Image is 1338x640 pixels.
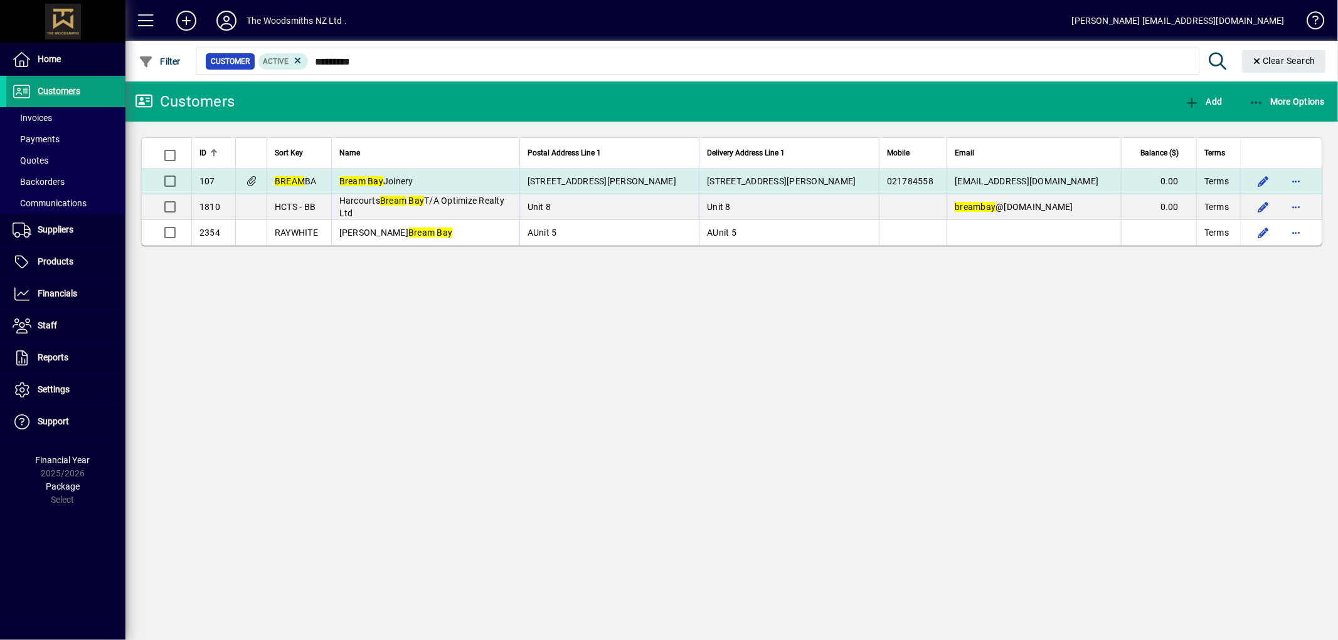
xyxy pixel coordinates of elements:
[1072,11,1285,31] div: [PERSON_NAME] [EMAIL_ADDRESS][DOMAIN_NAME]
[380,196,406,206] em: Bream
[339,176,366,186] em: Bream
[408,228,435,238] em: Bream
[6,278,125,310] a: Financials
[437,228,452,238] em: Bay
[1181,90,1225,113] button: Add
[1249,97,1325,107] span: More Options
[1204,146,1225,160] span: Terms
[36,455,90,465] span: Financial Year
[955,146,974,160] span: Email
[1121,194,1196,220] td: 0.00
[258,53,309,70] mat-chip: Activation Status: Active
[6,171,125,192] a: Backorders
[6,310,125,342] a: Staff
[199,176,215,186] span: 107
[38,256,73,266] span: Products
[247,11,347,31] div: The Woodsmiths NZ Ltd .
[6,107,125,129] a: Invoices
[38,384,70,394] span: Settings
[275,228,318,238] span: RAYWHITE
[6,192,125,214] a: Communications
[6,374,125,406] a: Settings
[1286,171,1306,191] button: More options
[199,146,206,160] span: ID
[1246,90,1329,113] button: More Options
[339,146,360,160] span: Name
[6,406,125,438] a: Support
[339,196,504,218] span: Harcourts T/A Optimize Realty Ltd
[339,176,413,186] span: Joinery
[275,202,316,212] span: HCTS - BB
[275,176,317,186] span: BA
[528,228,557,238] span: AUnit 5
[368,176,383,186] em: Bay
[199,202,220,212] span: 1810
[1140,146,1179,160] span: Balance ($)
[38,352,68,362] span: Reports
[275,176,305,186] em: BREAM
[199,146,228,160] div: ID
[38,86,80,96] span: Customers
[38,224,73,234] span: Suppliers
[6,246,125,278] a: Products
[1242,50,1326,73] button: Clear
[139,56,181,66] span: Filter
[1129,146,1190,160] div: Balance ($)
[528,146,601,160] span: Postal Address Line 1
[408,196,424,206] em: Bay
[1297,3,1322,43] a: Knowledge Base
[13,113,52,123] span: Invoices
[707,202,731,212] span: Unit 8
[339,228,453,238] span: [PERSON_NAME]
[1184,97,1222,107] span: Add
[6,44,125,75] a: Home
[38,288,77,298] span: Financials
[981,202,996,212] em: bay
[38,320,57,330] span: Staff
[528,202,551,212] span: Unit 8
[199,228,220,238] span: 2354
[955,176,1098,186] span: [EMAIL_ADDRESS][DOMAIN_NAME]
[1121,169,1196,194] td: 0.00
[339,146,512,160] div: Name
[6,214,125,246] a: Suppliers
[6,342,125,374] a: Reports
[887,146,910,160] span: Mobile
[211,55,250,68] span: Customer
[135,92,235,112] div: Customers
[1253,171,1273,191] button: Edit
[13,155,48,165] span: Quotes
[1253,197,1273,217] button: Edit
[1253,223,1273,243] button: Edit
[6,150,125,171] a: Quotes
[206,9,247,32] button: Profile
[887,146,939,160] div: Mobile
[1252,56,1316,66] span: Clear Search
[528,176,676,186] span: [STREET_ADDRESS][PERSON_NAME]
[38,54,61,64] span: Home
[263,57,289,66] span: Active
[46,481,80,491] span: Package
[275,146,303,160] span: Sort Key
[13,198,87,208] span: Communications
[707,228,736,238] span: AUnit 5
[38,416,69,426] span: Support
[13,177,65,187] span: Backorders
[13,134,60,144] span: Payments
[166,9,206,32] button: Add
[955,202,980,212] em: bream
[1204,226,1229,239] span: Terms
[955,146,1113,160] div: Email
[1286,223,1306,243] button: More options
[955,202,1073,212] span: @[DOMAIN_NAME]
[887,176,933,186] span: 021784558
[707,176,856,186] span: [STREET_ADDRESS][PERSON_NAME]
[707,146,785,160] span: Delivery Address Line 1
[1286,197,1306,217] button: More options
[6,129,125,150] a: Payments
[1204,175,1229,187] span: Terms
[135,50,184,73] button: Filter
[1204,201,1229,213] span: Terms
